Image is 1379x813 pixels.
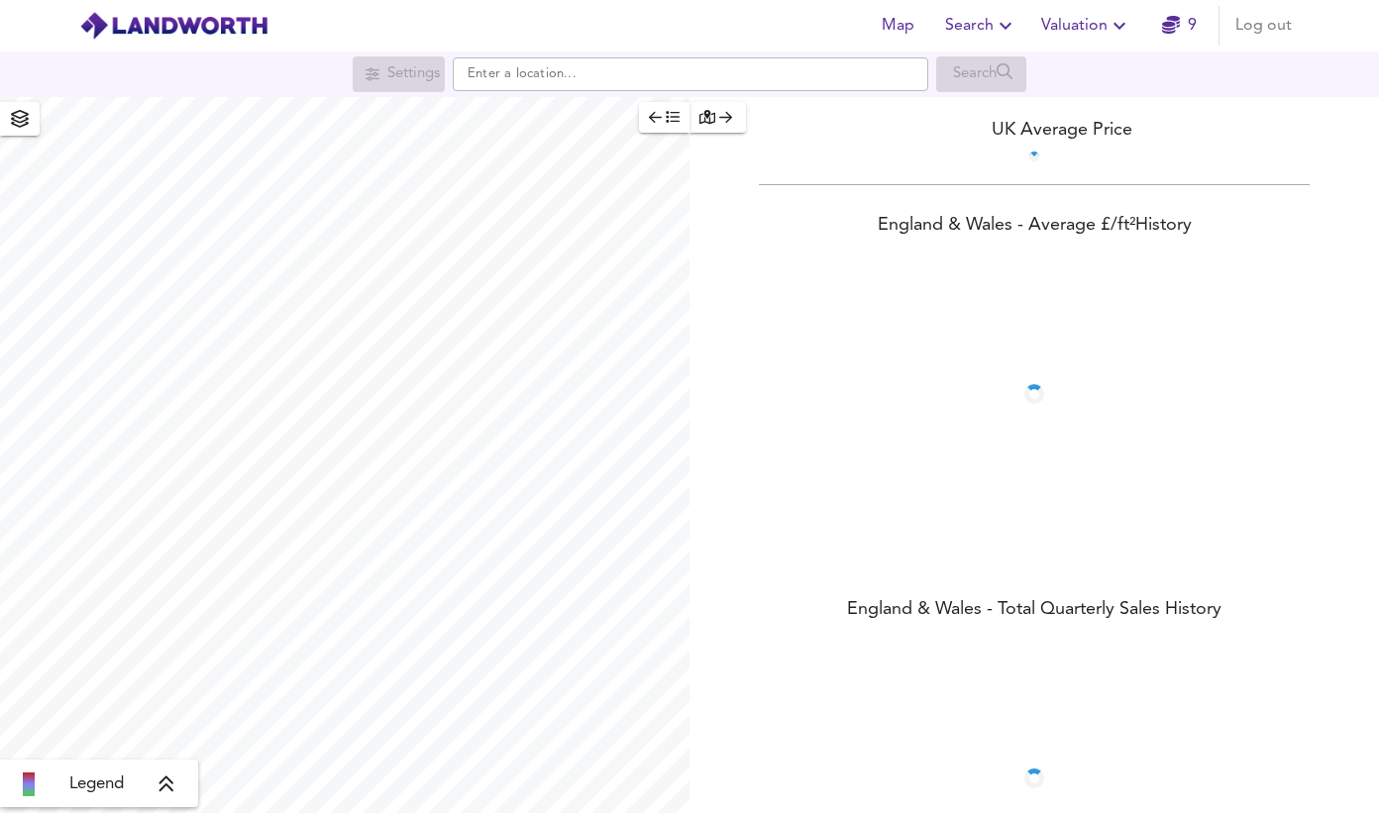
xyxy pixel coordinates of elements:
button: Map [866,6,929,46]
span: Search [945,12,1017,40]
a: 9 [1162,12,1197,40]
div: England & Wales - Total Quarterly Sales History [689,597,1379,625]
div: UK Average Price [689,117,1379,144]
span: Log out [1235,12,1292,40]
img: logo [79,11,268,41]
div: England & Wales - Average £/ ft² History [689,213,1379,241]
input: Enter a location... [453,57,928,91]
div: Search for a location first or explore the map [936,56,1026,92]
div: Search for a location first or explore the map [353,56,445,92]
button: 9 [1147,6,1211,46]
button: Search [937,6,1025,46]
span: Valuation [1041,12,1131,40]
button: Valuation [1033,6,1139,46]
button: Log out [1227,6,1300,46]
span: Legend [69,772,124,796]
span: Map [874,12,921,40]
